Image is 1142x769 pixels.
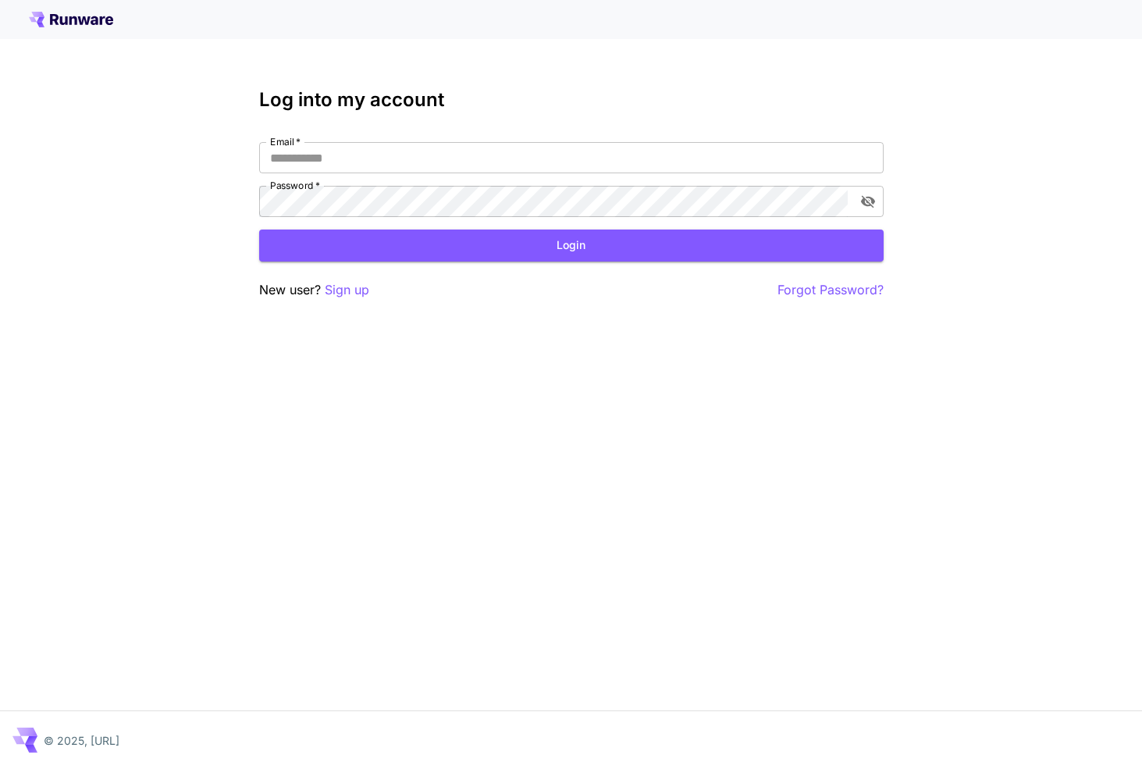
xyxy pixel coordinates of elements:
[259,89,884,111] h3: Log into my account
[270,179,320,192] label: Password
[854,187,882,215] button: toggle password visibility
[325,280,369,300] button: Sign up
[777,280,884,300] button: Forgot Password?
[44,732,119,749] p: © 2025, [URL]
[270,135,301,148] label: Email
[259,280,369,300] p: New user?
[259,230,884,262] button: Login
